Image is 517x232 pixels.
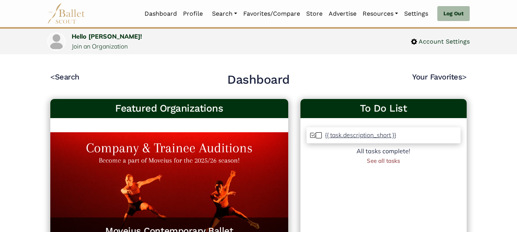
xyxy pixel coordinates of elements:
[180,6,206,22] a: Profile
[307,146,461,156] div: All tasks complete!
[307,102,461,115] a: To Do List
[56,102,282,115] h3: Featured Organizations
[325,131,396,139] p: {{ task.description_short }}
[141,6,180,22] a: Dashboard
[411,37,470,47] a: Account Settings
[72,32,142,40] a: Hello [PERSON_NAME]!
[401,6,431,22] a: Settings
[209,6,240,22] a: Search
[303,6,326,22] a: Store
[240,6,303,22] a: Favorites/Compare
[367,157,400,164] a: See all tasks
[48,33,65,50] img: profile picture
[50,72,79,81] a: <Search
[72,42,128,50] a: Join an Organization
[360,6,401,22] a: Resources
[50,72,55,81] code: <
[462,72,467,81] code: >
[412,72,467,81] a: Your Favorites>
[227,72,290,88] h2: Dashboard
[437,6,470,21] a: Log Out
[417,37,470,47] span: Account Settings
[326,6,360,22] a: Advertise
